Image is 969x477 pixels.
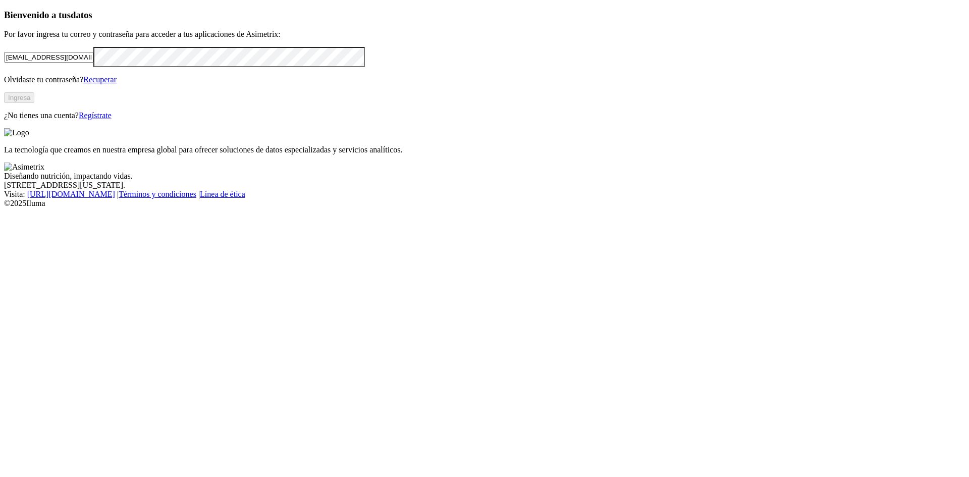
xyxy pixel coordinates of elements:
a: [URL][DOMAIN_NAME] [27,190,115,198]
a: Términos y condiciones [119,190,196,198]
div: [STREET_ADDRESS][US_STATE]. [4,181,965,190]
a: Línea de ética [200,190,245,198]
h3: Bienvenido a tus [4,10,965,21]
p: Olvidaste tu contraseña? [4,75,965,84]
p: ¿No tienes una cuenta? [4,111,965,120]
p: Por favor ingresa tu correo y contraseña para acceder a tus aplicaciones de Asimetrix: [4,30,965,39]
p: La tecnología que creamos en nuestra empresa global para ofrecer soluciones de datos especializad... [4,145,965,154]
a: Regístrate [79,111,112,120]
input: Tu correo [4,52,93,63]
img: Asimetrix [4,163,44,172]
img: Logo [4,128,29,137]
span: datos [71,10,92,20]
div: Visita : | | [4,190,965,199]
div: Diseñando nutrición, impactando vidas. [4,172,965,181]
a: Recuperar [83,75,117,84]
div: © 2025 Iluma [4,199,965,208]
button: Ingresa [4,92,34,103]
